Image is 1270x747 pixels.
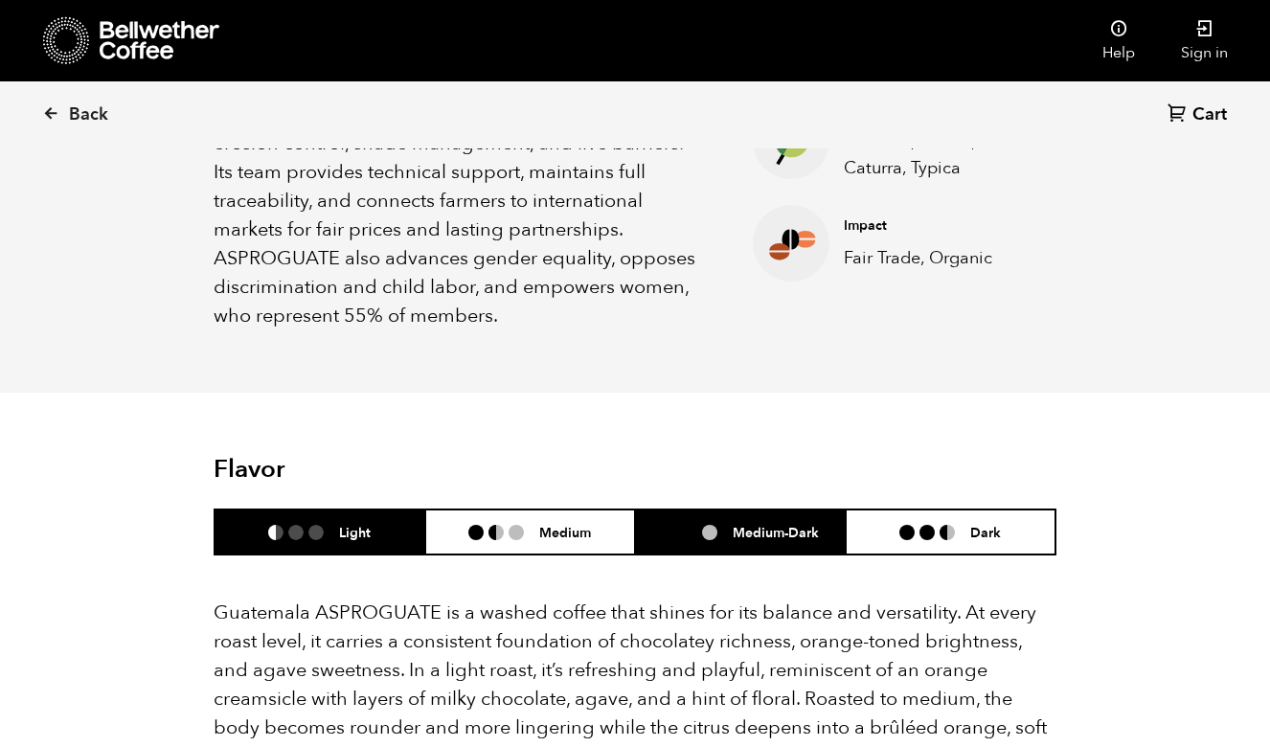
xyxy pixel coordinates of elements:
h2: Flavor [214,455,494,485]
span: Cart [1192,103,1227,126]
h6: Medium [539,524,591,540]
h6: Dark [970,524,1001,540]
p: Fair Trade, Organic [844,245,1027,271]
h6: Light [339,524,371,540]
a: Cart [1168,102,1232,128]
p: Bourbon, Catuai, Caturra, Typica [844,129,1027,181]
h6: Medium-Dark [733,524,819,540]
span: Back [69,103,108,126]
h4: Impact [844,216,1027,236]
